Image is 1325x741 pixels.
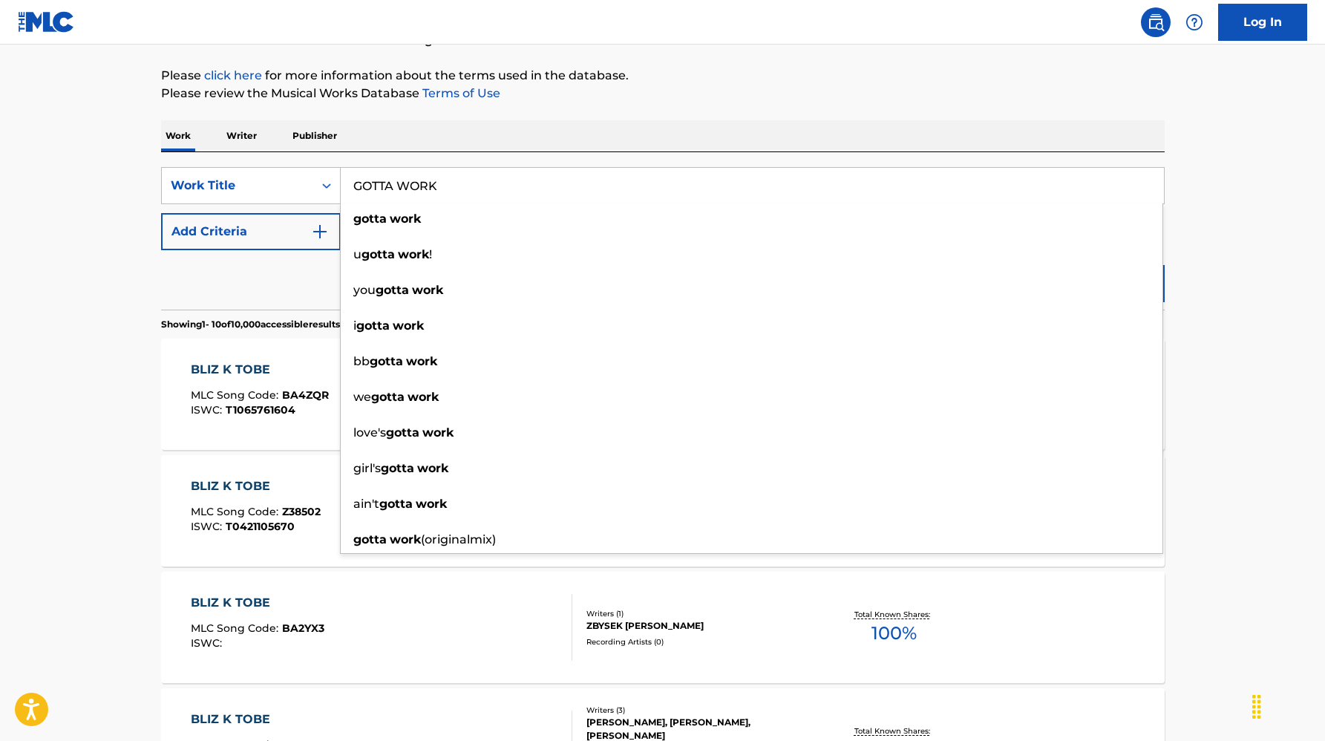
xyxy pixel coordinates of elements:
strong: gotta [376,283,409,297]
div: Recording Artists ( 0 ) [586,636,811,647]
div: ZBYSEK [PERSON_NAME] [586,619,811,633]
div: Drag [1245,685,1269,729]
strong: work [398,247,429,261]
strong: gotta [386,425,419,440]
img: search [1147,13,1165,31]
span: ISWC : [191,520,226,533]
span: BA2YX3 [282,621,324,635]
span: girl's [353,461,381,475]
p: Total Known Shares: [854,609,934,620]
div: BLIZ K TOBE [191,711,330,728]
span: MLC Song Code : [191,388,282,402]
a: BLIZ K TOBEMLC Song Code:BA4ZQRISWC:T1065761604Writers (2)LITURGICAL, [PERSON_NAME]Recording Arti... [161,339,1165,450]
span: ain't [353,497,379,511]
a: Terms of Use [419,86,500,100]
a: BLIZ K TOBEMLC Song Code:Z38502ISWC:T0421105670Writers (3)[PERSON_NAME], [PERSON_NAME], [PERSON_N... [161,455,1165,567]
span: 100 % [871,620,917,647]
span: MLC Song Code : [191,621,282,635]
strong: gotta [370,354,403,368]
span: (originalmix) [421,532,496,546]
span: u [353,247,361,261]
span: you [353,283,376,297]
span: T0421105670 [226,520,295,533]
span: MLC Song Code : [191,505,282,518]
span: BA4ZQR [282,388,329,402]
div: Help [1180,7,1209,37]
span: Z38502 [282,505,321,518]
div: Writers ( 1 ) [586,608,811,619]
p: Total Known Shares: [854,725,934,737]
p: Work [161,120,195,151]
p: Publisher [288,120,341,151]
span: i [353,319,356,333]
span: love's [353,425,386,440]
span: we [353,390,371,404]
form: Search Form [161,167,1165,310]
strong: work [412,283,443,297]
strong: gotta [379,497,413,511]
strong: work [390,532,421,546]
p: Please review the Musical Works Database [161,85,1165,102]
a: Log In [1218,4,1307,41]
p: Showing 1 - 10 of 10,000 accessible results (Total 1,117,736 ) [161,318,407,331]
img: MLC Logo [18,11,75,33]
p: Writer [222,120,261,151]
strong: gotta [353,532,387,546]
strong: gotta [371,390,405,404]
a: BLIZ K TOBEMLC Song Code:BA2YX3ISWC:Writers (1)ZBYSEK [PERSON_NAME]Recording Artists (0)Total Kno... [161,572,1165,683]
button: Add Criteria [161,213,341,250]
strong: work [408,390,439,404]
div: BLIZ K TOBE [191,477,321,495]
div: BLIZ K TOBE [191,361,329,379]
img: 9d2ae6d4665cec9f34b9.svg [311,223,329,241]
div: BLIZ K TOBE [191,594,324,612]
p: Please for more information about the terms used in the database. [161,67,1165,85]
div: Writers ( 3 ) [586,705,811,716]
img: help [1185,13,1203,31]
strong: work [390,212,421,226]
strong: gotta [381,461,414,475]
span: ISWC : [191,403,226,417]
strong: gotta [361,247,395,261]
span: ! [429,247,432,261]
strong: work [417,461,448,475]
a: Public Search [1141,7,1171,37]
strong: work [422,425,454,440]
strong: gotta [353,212,387,226]
strong: gotta [356,319,390,333]
strong: work [416,497,447,511]
span: ISWC : [191,636,226,650]
iframe: Chat Widget [1251,670,1325,741]
strong: work [406,354,437,368]
span: bb [353,354,370,368]
a: click here [204,68,262,82]
strong: work [393,319,424,333]
span: T1065761604 [226,403,295,417]
div: Work Title [171,177,304,195]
